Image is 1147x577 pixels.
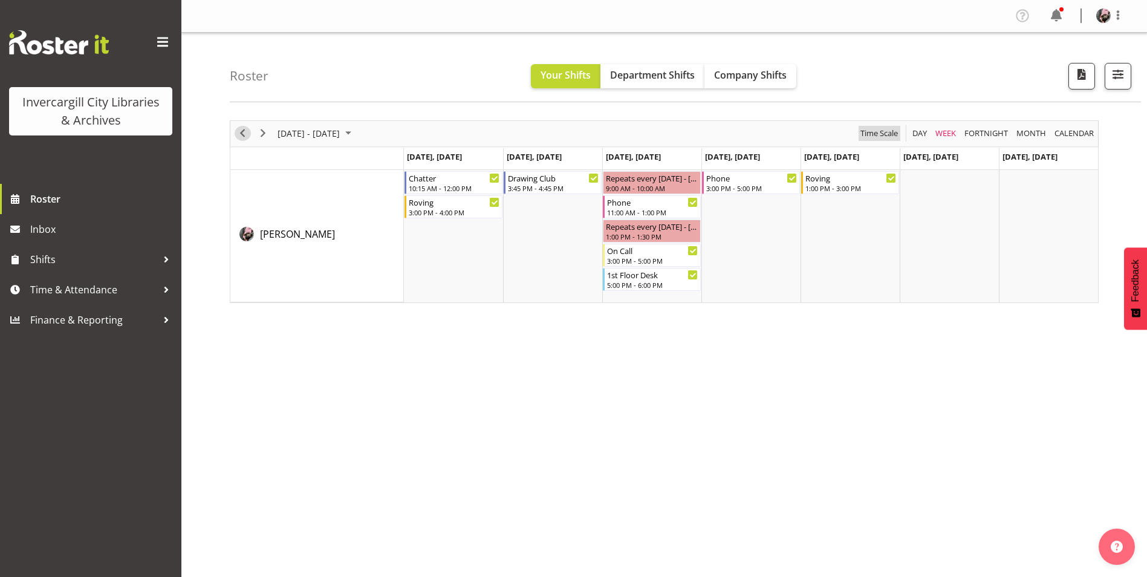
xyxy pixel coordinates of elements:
[230,69,268,83] h4: Roster
[235,126,251,141] button: Previous
[603,220,701,243] div: Keyu Chen"s event - Repeats every wednesday - Keyu Chen Begin From Wednesday, October 15, 2025 at...
[1053,126,1096,141] button: Month
[706,172,797,184] div: Phone
[30,220,175,238] span: Inbox
[607,269,698,281] div: 1st Floor Desk
[714,68,787,82] span: Company Shifts
[903,151,958,162] span: [DATE], [DATE]
[1053,126,1095,141] span: calendar
[859,126,900,141] button: Time Scale
[1130,259,1141,302] span: Feedback
[1015,126,1047,141] span: Month
[603,244,701,267] div: Keyu Chen"s event - On Call Begin From Wednesday, October 15, 2025 at 3:00:00 PM GMT+13:00 Ends A...
[232,121,253,146] div: previous period
[934,126,958,141] button: Timeline Week
[30,281,157,299] span: Time & Attendance
[805,183,896,193] div: 1:00 PM - 3:00 PM
[409,172,499,184] div: Chatter
[405,171,502,194] div: Keyu Chen"s event - Chatter Begin From Monday, October 13, 2025 at 10:15:00 AM GMT+13:00 Ends At ...
[253,121,273,146] div: next period
[21,93,160,129] div: Invercargill City Libraries & Archives
[1105,63,1131,90] button: Filter Shifts
[607,196,698,208] div: Phone
[607,244,698,256] div: On Call
[911,126,928,141] span: Day
[1111,541,1123,553] img: help-xxl-2.png
[9,30,109,54] img: Rosterit website logo
[230,120,1099,303] div: Timeline Week of October 16, 2025
[610,68,695,82] span: Department Shifts
[600,64,704,88] button: Department Shifts
[859,126,899,141] span: Time Scale
[704,64,796,88] button: Company Shifts
[607,207,698,217] div: 11:00 AM - 1:00 PM
[507,151,562,162] span: [DATE], [DATE]
[705,151,760,162] span: [DATE], [DATE]
[409,196,499,208] div: Roving
[30,190,175,208] span: Roster
[1002,151,1058,162] span: [DATE], [DATE]
[706,183,797,193] div: 3:00 PM - 5:00 PM
[606,151,661,162] span: [DATE], [DATE]
[607,256,698,266] div: 3:00 PM - 5:00 PM
[607,280,698,290] div: 5:00 PM - 6:00 PM
[276,126,341,141] span: [DATE] - [DATE]
[606,232,698,241] div: 1:00 PM - 1:30 PM
[508,183,599,193] div: 3:45 PM - 4:45 PM
[1015,126,1048,141] button: Timeline Month
[606,220,698,232] div: Repeats every [DATE] - [PERSON_NAME]
[805,172,896,184] div: Roving
[702,171,800,194] div: Keyu Chen"s event - Phone Begin From Thursday, October 16, 2025 at 3:00:00 PM GMT+13:00 Ends At T...
[801,171,899,194] div: Keyu Chen"s event - Roving Begin From Friday, October 17, 2025 at 1:00:00 PM GMT+13:00 Ends At Fr...
[804,151,859,162] span: [DATE], [DATE]
[276,126,357,141] button: October 2025
[963,126,1010,141] button: Fortnight
[606,183,698,193] div: 9:00 AM - 10:00 AM
[603,171,701,194] div: Keyu Chen"s event - Repeats every wednesday - Keyu Chen Begin From Wednesday, October 15, 2025 at...
[603,195,701,218] div: Keyu Chen"s event - Phone Begin From Wednesday, October 15, 2025 at 11:00:00 AM GMT+13:00 Ends At...
[260,227,335,241] a: [PERSON_NAME]
[1124,247,1147,330] button: Feedback - Show survey
[504,171,602,194] div: Keyu Chen"s event - Drawing Club Begin From Tuesday, October 14, 2025 at 3:45:00 PM GMT+13:00 End...
[531,64,600,88] button: Your Shifts
[409,183,499,193] div: 10:15 AM - 12:00 PM
[404,170,1098,302] table: Timeline Week of October 16, 2025
[541,68,591,82] span: Your Shifts
[1068,63,1095,90] button: Download a PDF of the roster according to the set date range.
[963,126,1009,141] span: Fortnight
[230,170,404,302] td: Keyu Chen resource
[409,207,499,217] div: 3:00 PM - 4:00 PM
[405,195,502,218] div: Keyu Chen"s event - Roving Begin From Monday, October 13, 2025 at 3:00:00 PM GMT+13:00 Ends At Mo...
[1096,8,1111,23] img: keyu-chenf658e1896ed4c5c14a0b283e0d53a179.png
[911,126,929,141] button: Timeline Day
[407,151,462,162] span: [DATE], [DATE]
[30,250,157,269] span: Shifts
[273,121,359,146] div: October 13 - 19, 2025
[508,172,599,184] div: Drawing Club
[255,126,271,141] button: Next
[603,268,701,291] div: Keyu Chen"s event - 1st Floor Desk Begin From Wednesday, October 15, 2025 at 5:00:00 PM GMT+13:00...
[606,172,698,184] div: Repeats every [DATE] - [PERSON_NAME]
[934,126,957,141] span: Week
[30,311,157,329] span: Finance & Reporting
